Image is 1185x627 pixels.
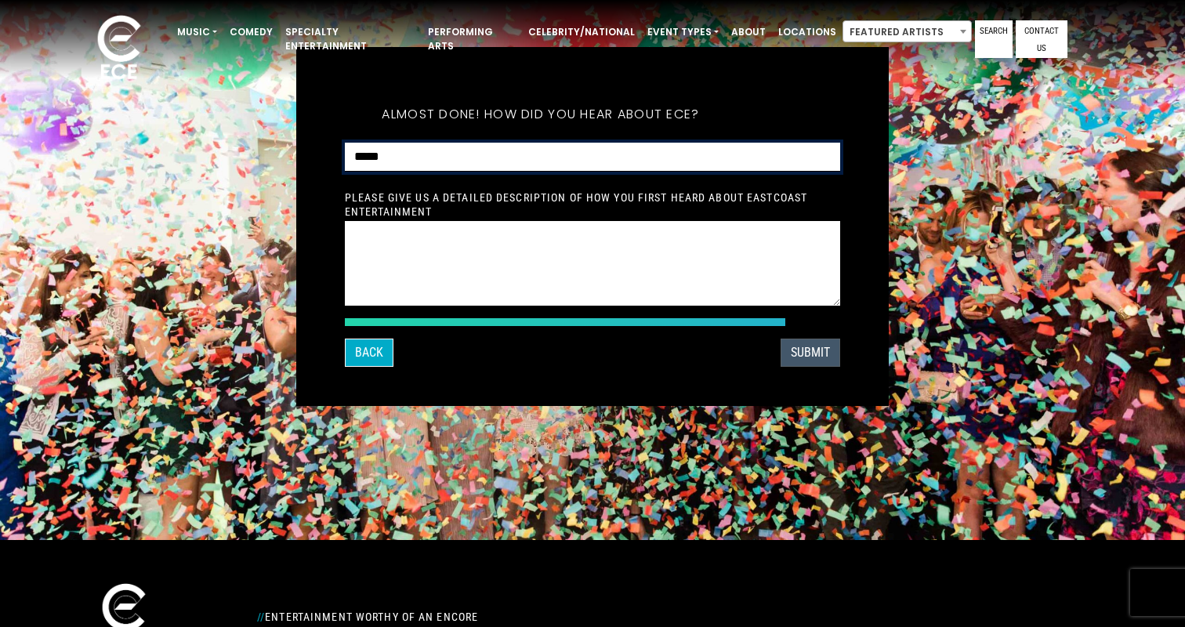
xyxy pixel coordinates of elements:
[522,19,641,45] a: Celebrity/National
[80,11,158,87] img: ece_new_logo_whitev2-1.png
[345,143,840,172] select: How did you hear about ECE
[171,19,223,45] a: Music
[725,19,772,45] a: About
[345,190,840,219] label: Please give us a detailed description of how you first heard about EastCoast Entertainment
[772,19,843,45] a: Locations
[345,86,737,143] h5: Almost done! How did you hear about ECE?
[223,19,279,45] a: Comedy
[975,20,1013,58] a: Search
[279,19,422,60] a: Specialty Entertainment
[781,339,840,367] button: SUBMIT
[257,611,265,623] span: //
[843,21,971,43] span: Featured Artists
[422,19,522,60] a: Performing Arts
[641,19,725,45] a: Event Types
[345,339,393,367] button: Back
[1016,20,1067,58] a: Contact Us
[843,20,972,42] span: Featured Artists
